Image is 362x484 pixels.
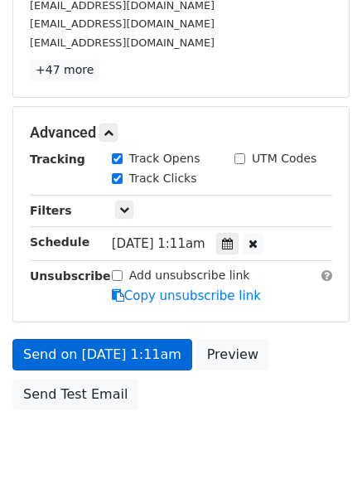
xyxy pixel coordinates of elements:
strong: Filters [30,204,72,217]
a: Send Test Email [12,379,138,410]
small: [EMAIL_ADDRESS][DOMAIN_NAME] [30,36,215,49]
label: UTM Codes [252,150,316,167]
label: Add unsubscribe link [129,267,250,284]
strong: Schedule [30,235,89,249]
iframe: Chat Widget [279,404,362,484]
small: [EMAIL_ADDRESS][DOMAIN_NAME] [30,17,215,30]
a: Send on [DATE] 1:11am [12,339,192,370]
a: +47 more [30,60,99,80]
a: Copy unsubscribe link [112,288,261,303]
label: Track Opens [129,150,200,167]
strong: Unsubscribe [30,269,111,283]
h5: Advanced [30,123,332,142]
span: [DATE] 1:11am [112,236,205,251]
strong: Tracking [30,152,85,166]
label: Track Clicks [129,170,197,187]
a: Preview [196,339,269,370]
